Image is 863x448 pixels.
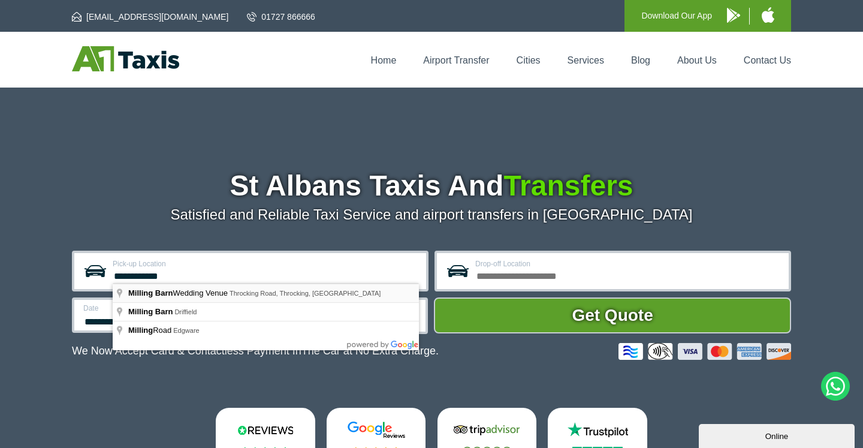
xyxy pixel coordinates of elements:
label: Pick-up Location [113,260,419,267]
a: Services [568,55,604,65]
span: Driffield [174,308,197,315]
img: A1 Taxis iPhone App [762,7,774,23]
a: Blog [631,55,650,65]
span: Road [128,326,173,335]
span: Edgware [173,327,199,334]
label: Date [83,305,237,312]
span: Transfers [503,170,633,202]
span: The Car at No Extra Charge. [301,345,439,357]
img: Google [340,421,412,439]
img: Credit And Debit Cards [618,343,791,360]
img: Trustpilot [562,421,633,439]
a: Contact Us [744,55,791,65]
span: Throcking Road, Throcking, [GEOGRAPHIC_DATA] [230,290,381,297]
p: We Now Accept Card & Contactless Payment In [72,345,439,357]
a: 01727 866666 [247,11,315,23]
span: Milling Barn [128,288,173,297]
img: A1 Taxis St Albans LTD [72,46,179,71]
span: Wedding Venue [128,288,230,297]
span: Milling Barn [128,307,173,316]
a: [EMAIL_ADDRESS][DOMAIN_NAME] [72,11,228,23]
a: About Us [677,55,717,65]
p: Satisfied and Reliable Taxi Service and airport transfers in [GEOGRAPHIC_DATA] [72,206,791,223]
button: Get Quote [434,297,791,333]
h1: St Albans Taxis And [72,172,791,200]
a: Home [371,55,397,65]
p: Download Our App [641,8,712,23]
iframe: chat widget [699,422,857,448]
img: Reviews.io [230,421,301,439]
label: Drop-off Location [475,260,781,267]
a: Airport Transfer [423,55,489,65]
img: Tripadvisor [451,421,523,439]
span: Milling [128,326,153,335]
a: Cities [517,55,541,65]
img: A1 Taxis Android App [727,8,740,23]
